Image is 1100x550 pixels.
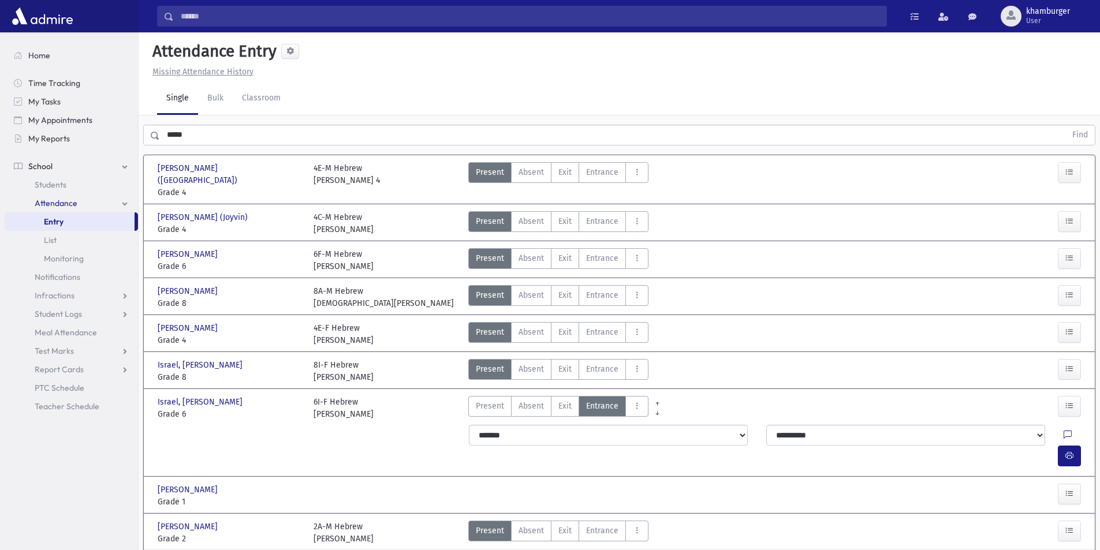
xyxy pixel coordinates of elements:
h5: Attendance Entry [148,42,277,61]
u: Missing Attendance History [152,67,253,77]
span: Grade 6 [158,408,302,420]
span: khamburger [1026,7,1070,16]
span: Present [476,289,504,301]
a: My Appointments [5,111,138,129]
div: 2A-M Hebrew [PERSON_NAME] [314,521,374,545]
span: Present [476,525,504,537]
a: Home [5,46,138,65]
div: AttTypes [468,521,648,545]
span: Absent [519,363,544,375]
div: AttTypes [468,359,648,383]
a: Students [5,175,138,194]
a: School [5,157,138,175]
div: 8A-M Hebrew [DEMOGRAPHIC_DATA][PERSON_NAME] [314,285,454,309]
span: Report Cards [35,364,84,375]
a: Notifications [5,268,138,286]
span: Student Logs [35,309,82,319]
div: AttTypes [468,285,648,309]
span: Entrance [586,326,618,338]
div: AttTypes [468,211,648,235]
span: Grade 4 [158,334,302,346]
input: Search [174,6,886,27]
span: List [44,235,57,245]
span: Absent [519,215,544,227]
span: Grade 6 [158,260,302,272]
div: 6I-F Hebrew [PERSON_NAME] [314,396,374,420]
a: Test Marks [5,342,138,360]
span: Israel, [PERSON_NAME] [158,396,245,408]
span: Absent [519,166,544,178]
span: [PERSON_NAME] (Joyvin) [158,211,250,223]
span: Absent [519,289,544,301]
span: [PERSON_NAME] [158,521,220,533]
span: User [1026,16,1070,25]
a: Monitoring [5,249,138,268]
span: Present [476,363,504,375]
span: Present [476,326,504,338]
span: [PERSON_NAME] [158,322,220,334]
span: Test Marks [35,346,74,356]
span: Entrance [586,400,618,412]
span: Exit [558,166,572,178]
span: Teacher Schedule [35,401,99,411]
div: 8I-F Hebrew [PERSON_NAME] [314,359,374,383]
span: PTC Schedule [35,383,84,393]
a: Missing Attendance History [148,67,253,77]
span: Absent [519,326,544,338]
span: Israel, [PERSON_NAME] [158,359,245,371]
a: My Tasks [5,92,138,111]
a: Single [157,83,198,115]
span: Entry [44,216,64,227]
a: Report Cards [5,360,138,379]
span: Entrance [586,252,618,264]
span: Entrance [586,363,618,375]
span: Present [476,215,504,227]
a: Infractions [5,286,138,305]
a: List [5,231,138,249]
span: My Tasks [28,96,61,107]
span: [PERSON_NAME] [158,248,220,260]
span: Absent [519,252,544,264]
span: Infractions [35,290,74,301]
span: Grade 8 [158,371,302,383]
a: Attendance [5,194,138,212]
span: Exit [558,525,572,537]
span: Exit [558,289,572,301]
span: Present [476,252,504,264]
span: Exit [558,363,572,375]
span: Attendance [35,198,77,208]
div: 6F-M Hebrew [PERSON_NAME] [314,248,374,272]
span: Entrance [586,289,618,301]
span: [PERSON_NAME] [158,484,220,496]
img: AdmirePro [9,5,76,28]
a: PTC Schedule [5,379,138,397]
span: Grade 2 [158,533,302,545]
a: Entry [5,212,135,231]
a: Time Tracking [5,74,138,92]
a: Classroom [233,83,290,115]
div: AttTypes [468,396,648,420]
a: Student Logs [5,305,138,323]
span: Meal Attendance [35,327,97,338]
span: Time Tracking [28,78,80,88]
span: Exit [558,215,572,227]
span: Exit [558,326,572,338]
div: AttTypes [468,248,648,272]
span: Present [476,166,504,178]
button: Find [1065,125,1095,145]
span: Absent [519,400,544,412]
span: Entrance [586,215,618,227]
span: Notifications [35,272,80,282]
span: Students [35,179,66,190]
span: Absent [519,525,544,537]
span: Monitoring [44,253,84,264]
a: Teacher Schedule [5,397,138,416]
span: Exit [558,252,572,264]
div: 4E-F Hebrew [PERSON_NAME] [314,322,374,346]
div: 4E-M Hebrew [PERSON_NAME] 4 [314,162,380,199]
a: Meal Attendance [5,323,138,342]
a: Bulk [198,83,233,115]
span: [PERSON_NAME] ([GEOGRAPHIC_DATA]) [158,162,302,186]
span: Grade 1 [158,496,302,508]
span: Grade 4 [158,223,302,235]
